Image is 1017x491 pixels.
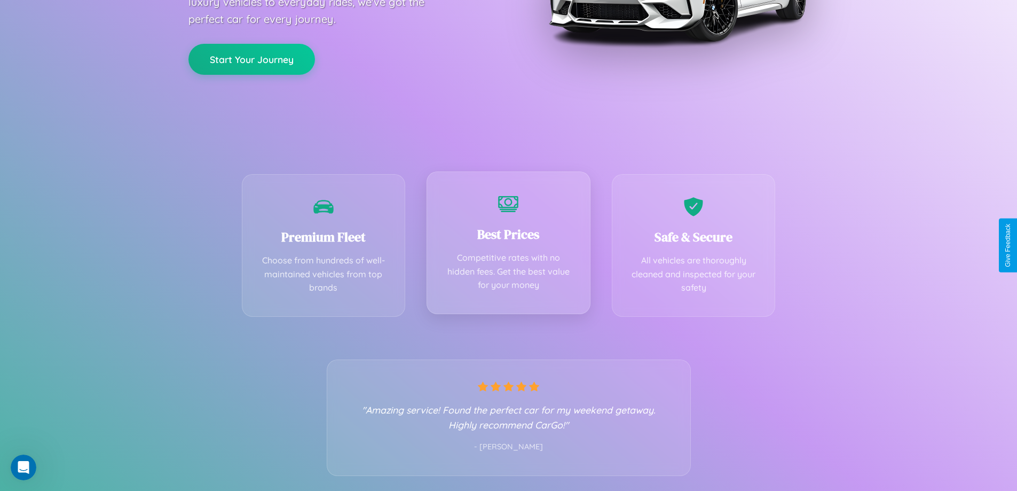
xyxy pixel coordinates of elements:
h3: Premium Fleet [258,228,389,246]
div: Give Feedback [1004,224,1012,267]
p: All vehicles are thoroughly cleaned and inspected for your safety [628,254,759,295]
p: Competitive rates with no hidden fees. Get the best value for your money [443,251,574,292]
p: Choose from hundreds of well-maintained vehicles from top brands [258,254,389,295]
iframe: Intercom live chat [11,455,36,480]
p: - [PERSON_NAME] [349,440,669,454]
h3: Best Prices [443,225,574,243]
button: Start Your Journey [188,44,315,75]
h3: Safe & Secure [628,228,759,246]
p: "Amazing service! Found the perfect car for my weekend getaway. Highly recommend CarGo!" [349,402,669,432]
